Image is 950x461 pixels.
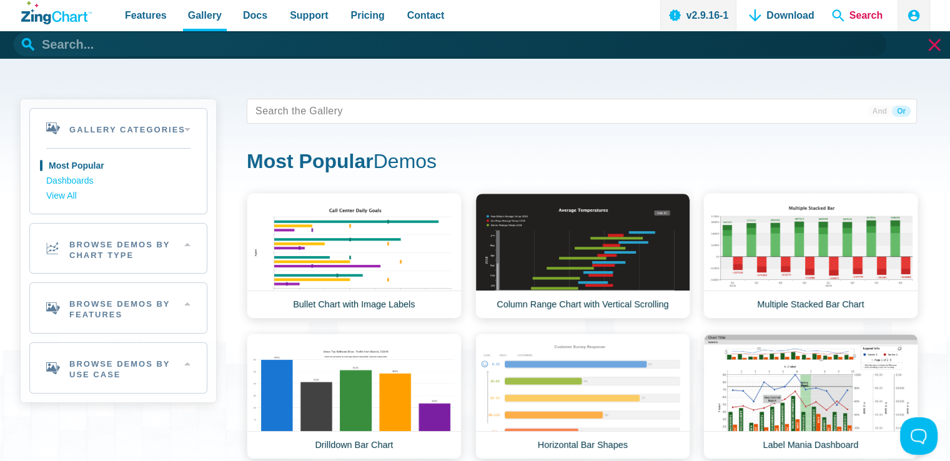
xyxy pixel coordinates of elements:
[350,7,384,24] span: Pricing
[290,7,328,24] span: Support
[247,150,374,172] strong: Most Popular
[125,7,167,24] span: Features
[475,193,690,319] a: Column Range Chart with Vertical Scrolling
[21,1,92,24] a: ZingChart Logo. Click to return to the homepage
[46,189,190,204] a: View All
[188,7,222,24] span: Gallery
[247,193,462,319] a: Bullet Chart with Image Labels
[243,7,267,24] span: Docs
[703,334,918,459] a: Label Mania Dashboard
[247,149,917,177] h1: Demos
[30,224,207,274] h2: Browse Demos By Chart Type
[892,106,911,117] span: Or
[14,32,886,56] input: Search...
[475,334,690,459] a: Horizontal Bar Shapes
[30,343,207,393] h2: Browse Demos By Use Case
[407,7,445,24] span: Contact
[46,159,190,174] a: Most Popular
[900,417,938,455] iframe: Toggle Customer Support
[46,174,190,189] a: Dashboards
[247,334,462,459] a: Drilldown Bar Chart
[703,193,918,319] a: Multiple Stacked Bar Chart
[868,106,892,117] span: And
[30,283,207,333] h2: Browse Demos By Features
[30,109,207,148] h2: Gallery Categories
